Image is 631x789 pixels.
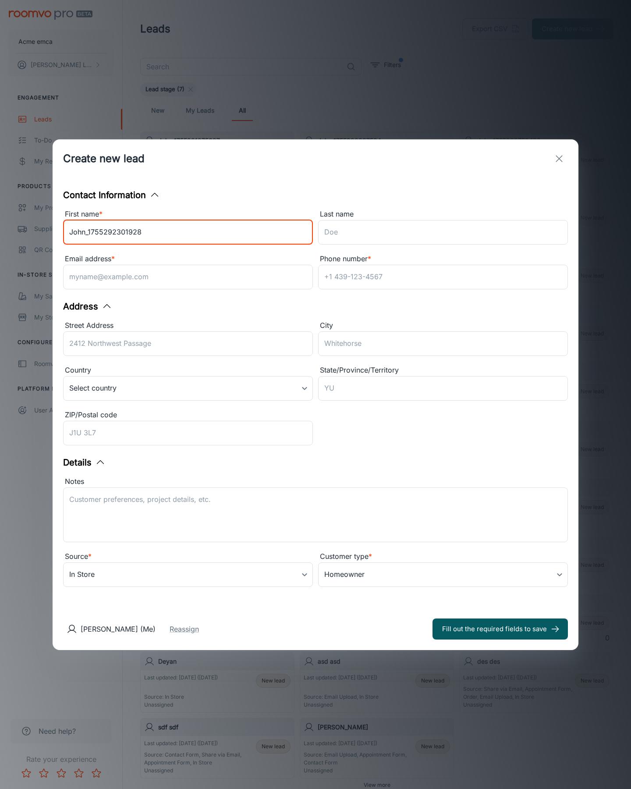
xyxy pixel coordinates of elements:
div: Notes [63,476,568,487]
p: [PERSON_NAME] (Me) [81,624,156,634]
button: Contact Information [63,188,160,202]
button: Address [63,300,112,313]
h1: Create new lead [63,151,145,167]
div: Email address [63,253,313,265]
button: Details [63,456,106,469]
div: Customer type [318,551,568,562]
input: Whitehorse [318,331,568,356]
div: Phone number [318,253,568,265]
div: ZIP/Postal code [63,409,313,421]
div: First name [63,209,313,220]
button: Reassign [170,624,199,634]
div: In Store [63,562,313,587]
div: Source [63,551,313,562]
div: Homeowner [318,562,568,587]
input: Doe [318,220,568,245]
div: Select country [63,376,313,401]
div: City [318,320,568,331]
div: Last name [318,209,568,220]
input: myname@example.com [63,265,313,289]
input: YU [318,376,568,401]
button: exit [550,150,568,167]
input: John [63,220,313,245]
div: Country [63,365,313,376]
input: +1 439-123-4567 [318,265,568,289]
div: State/Province/Territory [318,365,568,376]
button: Fill out the required fields to save [432,618,568,640]
input: 2412 Northwest Passage [63,331,313,356]
div: Street Address [63,320,313,331]
input: J1U 3L7 [63,421,313,445]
